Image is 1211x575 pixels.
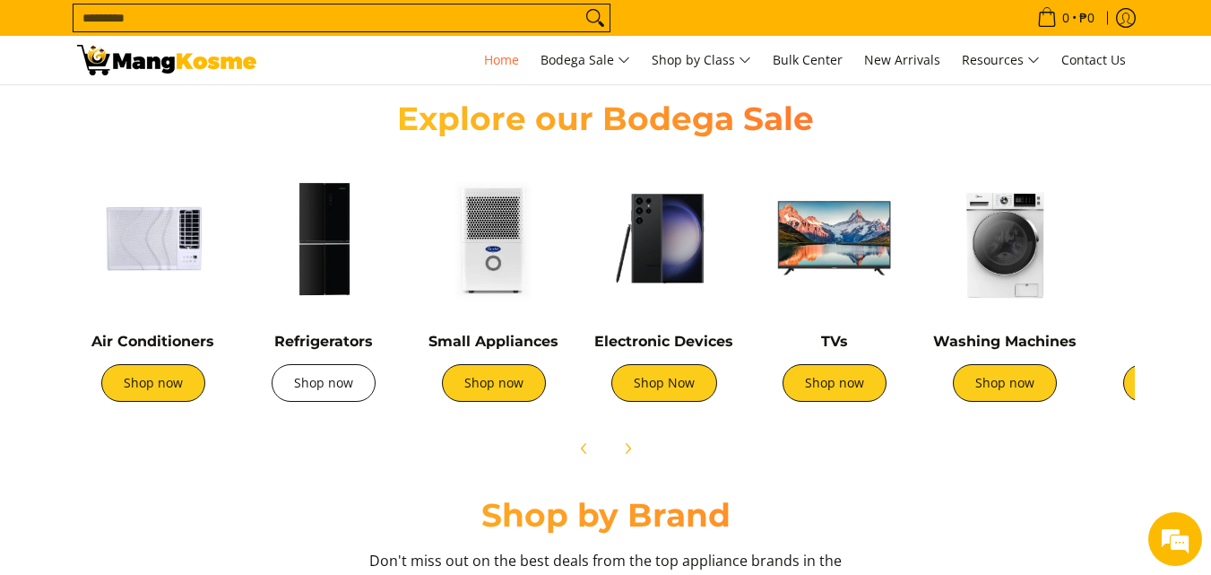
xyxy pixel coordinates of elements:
[247,162,400,315] img: Refrigerators
[1032,8,1100,28] span: •
[91,333,214,350] a: Air Conditioners
[428,333,558,350] a: Small Appliances
[565,429,604,468] button: Previous
[611,364,717,402] a: Shop Now
[821,333,848,350] a: TVs
[773,51,843,68] span: Bulk Center
[101,364,205,402] a: Shop now
[652,49,751,72] span: Shop by Class
[933,333,1077,350] a: Washing Machines
[1060,12,1072,24] span: 0
[1061,51,1126,68] span: Contact Us
[962,49,1040,72] span: Resources
[855,36,949,84] a: New Arrivals
[77,162,229,315] img: Air Conditioners
[953,36,1049,84] a: Resources
[532,36,639,84] a: Bodega Sale
[484,51,519,68] span: Home
[272,364,376,402] a: Shop now
[541,49,630,72] span: Bodega Sale
[953,364,1057,402] a: Shop now
[588,162,740,315] img: Electronic Devices
[864,51,940,68] span: New Arrivals
[418,162,570,315] img: Small Appliances
[764,36,852,84] a: Bulk Center
[475,36,528,84] a: Home
[581,4,610,31] button: Search
[274,36,1135,84] nav: Main Menu
[929,162,1081,315] img: Washing Machines
[77,495,1135,536] h2: Shop by Brand
[1052,36,1135,84] a: Contact Us
[442,364,546,402] a: Shop now
[1077,12,1097,24] span: ₱0
[346,99,866,139] h2: Explore our Bodega Sale
[783,364,887,402] a: Shop now
[608,429,647,468] button: Next
[758,162,911,315] img: TVs
[77,45,256,75] img: Mang Kosme: Your Home Appliances Warehouse Sale Partner!
[274,333,373,350] a: Refrigerators
[594,333,733,350] a: Electronic Devices
[643,36,760,84] a: Shop by Class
